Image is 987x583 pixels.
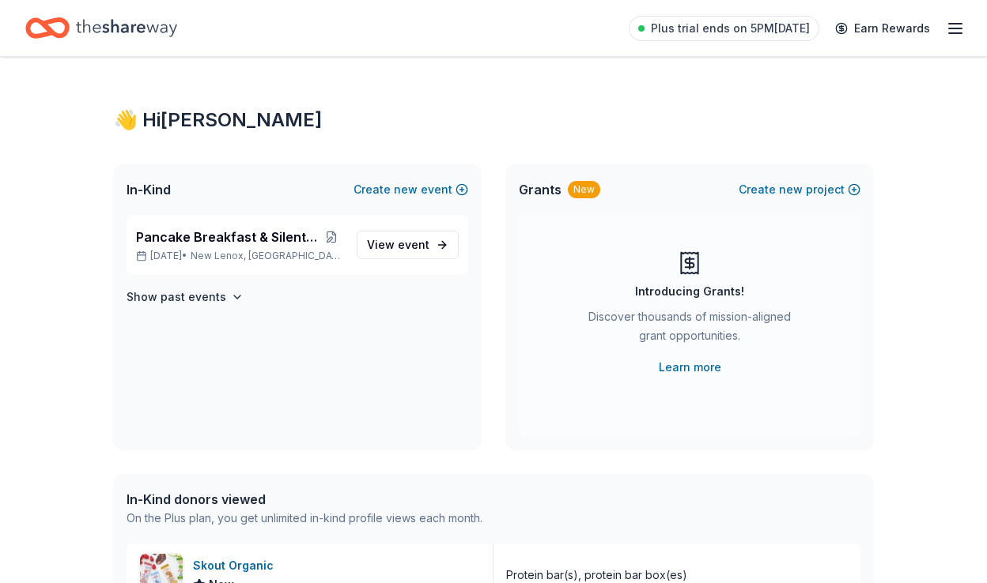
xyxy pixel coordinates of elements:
[779,180,803,199] span: new
[193,556,280,575] div: Skout Organic
[136,250,344,262] p: [DATE] •
[659,358,721,377] a: Learn more
[519,180,562,199] span: Grants
[651,19,810,38] span: Plus trial ends on 5PM[DATE]
[357,231,459,259] a: View event
[826,14,940,43] a: Earn Rewards
[191,250,344,262] span: New Lenox, [GEOGRAPHIC_DATA]
[114,107,873,133] div: 👋 Hi [PERSON_NAME]
[635,282,744,301] div: Introducing Grants!
[398,238,429,251] span: event
[127,509,482,528] div: On the Plus plan, you get unlimited in-kind profile views each month.
[739,180,860,199] button: Createnewproject
[127,180,171,199] span: In-Kind
[582,307,797,352] div: Discover thousands of mission-aligned grant opportunities.
[127,288,244,307] button: Show past events
[354,180,468,199] button: Createnewevent
[629,16,819,41] a: Plus trial ends on 5PM[DATE]
[136,228,318,246] span: Pancake Breakfast & Silent Auction
[25,9,177,47] a: Home
[568,181,600,198] div: New
[127,288,226,307] h4: Show past events
[127,490,482,509] div: In-Kind donors viewed
[367,235,429,254] span: View
[394,180,418,199] span: new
